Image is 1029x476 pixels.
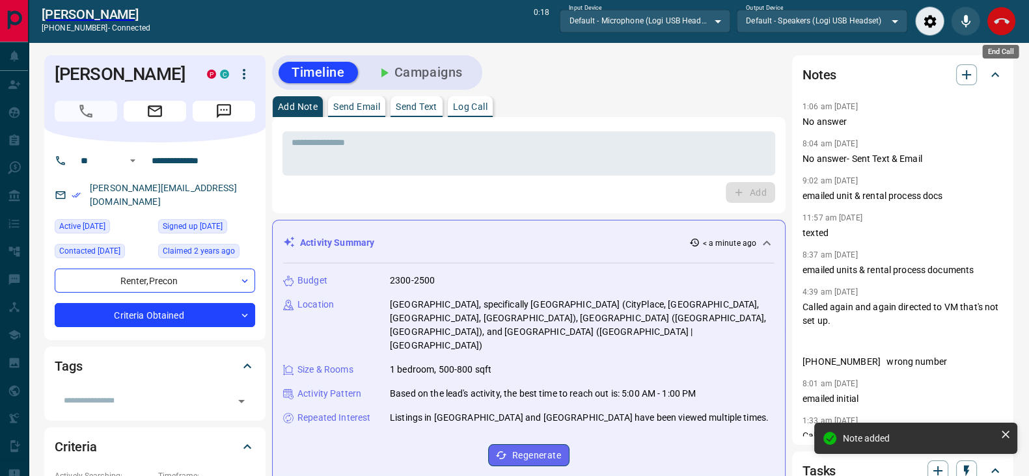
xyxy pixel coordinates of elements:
[746,4,783,12] label: Output Device
[390,274,435,287] p: 2300-2500
[55,244,152,262] div: Sat Jul 19 2025
[297,274,327,287] p: Budget
[390,411,769,425] p: Listings in [GEOGRAPHIC_DATA] and [GEOGRAPHIC_DATA] have been viewed multiple times.
[803,416,858,425] p: 1:33 am [DATE]
[843,433,995,443] div: Note added
[55,436,97,457] h2: Criteria
[55,356,82,377] h2: Tags
[390,363,491,377] p: 1 bedroom, 500-800 sqft
[453,102,487,111] p: Log Call
[297,363,353,377] p: Size & Rooms
[396,102,437,111] p: Send Text
[300,236,374,250] p: Activity Summary
[55,101,117,122] span: Call
[279,62,358,83] button: Timeline
[55,64,187,85] h1: [PERSON_NAME]
[158,244,255,262] div: Wed Oct 26 2022
[803,379,858,388] p: 8:01 am [DATE]
[90,183,237,207] a: [PERSON_NAME][EMAIL_ADDRESS][DOMAIN_NAME]
[803,213,862,222] p: 11:57 am [DATE]
[207,70,216,79] div: property.ca
[534,7,549,36] p: 0:18
[59,245,120,258] span: Contacted [DATE]
[125,153,141,168] button: Open
[158,219,255,237] div: Tue Oct 26 2021
[333,102,380,111] p: Send Email
[72,191,81,200] svg: Email Verified
[983,45,1019,59] div: End Call
[297,387,361,401] p: Activity Pattern
[193,101,255,122] span: Message
[803,429,1003,456] p: Called again. No answer. Directed to VM that wasn't set up.
[915,7,944,36] div: Audio Settings
[803,263,1003,277] p: emailed units & rental process documents
[55,219,152,237] div: Wed Aug 06 2025
[569,4,602,12] label: Input Device
[803,102,858,111] p: 1:06 am [DATE]
[803,64,836,85] h2: Notes
[737,10,907,32] div: Default - Speakers (Logi USB Headset)
[803,287,858,297] p: 4:39 am [DATE]
[297,298,334,311] p: Location
[363,62,476,83] button: Campaigns
[220,70,229,79] div: condos.ca
[560,10,730,32] div: Default - Microphone (Logi USB Headset)
[55,350,255,382] div: Tags
[163,220,223,233] span: Signed up [DATE]
[55,303,255,327] div: Criteria Obtained
[803,226,1003,240] p: texted
[702,237,756,249] p: < a minute ago
[124,101,186,122] span: Email
[297,411,370,425] p: Repeated Interest
[803,250,858,259] p: 8:37 am [DATE]
[59,220,105,233] span: Active [DATE]
[42,7,150,22] a: [PERSON_NAME]
[803,139,858,148] p: 8:04 am [DATE]
[803,115,1003,129] p: No answer
[488,444,569,466] button: Regenerate
[112,23,150,33] span: connected
[163,245,235,258] span: Claimed 2 years ago
[803,392,1003,406] p: emailed initial
[803,189,1003,203] p: emailed unit & rental process docs
[42,22,150,34] p: [PHONE_NUMBER] -
[55,431,255,462] div: Criteria
[232,392,251,410] button: Open
[390,298,775,352] p: [GEOGRAPHIC_DATA], specifically [GEOGRAPHIC_DATA] (CityPlace, [GEOGRAPHIC_DATA], [GEOGRAPHIC_DATA...
[803,300,1003,369] p: Called again and again directed to VM that's not set up. [PHONE_NUMBER] wrong number
[283,231,775,255] div: Activity Summary< a minute ago
[803,152,1003,166] p: No answer- Sent Text & Email
[987,7,1016,36] div: End Call
[55,269,255,293] div: Renter , Precon
[951,7,980,36] div: Mute
[278,102,318,111] p: Add Note
[803,176,858,185] p: 9:02 am [DATE]
[390,387,696,401] p: Based on the lead's activity, the best time to reach out is: 5:00 AM - 1:00 PM
[803,59,1003,90] div: Notes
